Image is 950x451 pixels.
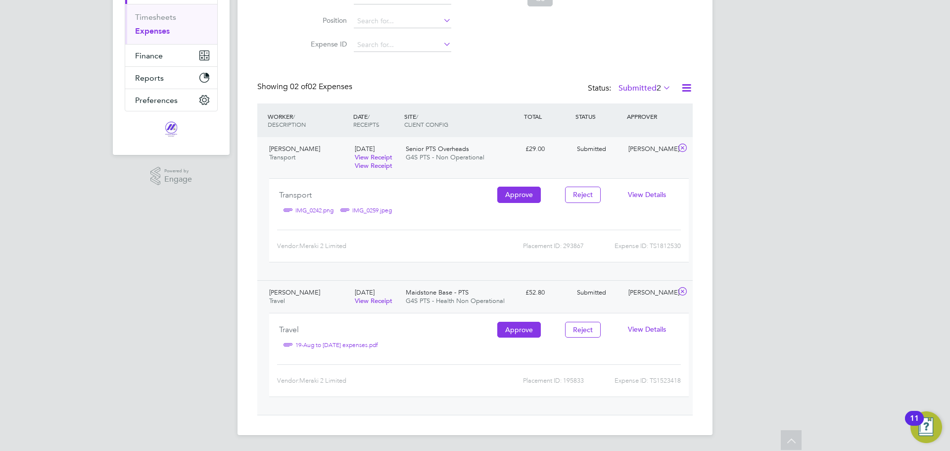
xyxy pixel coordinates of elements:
[269,297,285,305] span: Travel
[290,82,352,92] span: 02 Expenses
[269,153,295,161] span: Transport
[573,107,624,125] div: STATUS
[455,373,584,389] div: Placement ID: 195833
[355,161,392,170] a: View Receipt
[565,322,601,338] button: Reject
[265,107,351,133] div: WORKER
[125,67,217,89] button: Reports
[416,112,418,120] span: /
[355,145,375,153] span: [DATE]
[293,112,295,120] span: /
[406,288,469,297] span: Maidstone Base - PTS
[628,325,666,334] span: View Details
[164,121,178,137] img: magnussearch-logo-retina.png
[135,73,164,83] span: Reports
[577,145,606,153] span: Submitted
[125,45,217,66] button: Finance
[352,203,392,218] a: IMG_0259.jpeg
[577,288,606,297] span: Submitted
[268,120,306,128] span: DESCRIPTION
[295,338,378,352] a: 19-Aug to [DATE] expenses.pdf
[618,83,671,93] label: Submitted
[125,121,218,137] a: Go to home page
[279,321,487,338] div: Travel
[150,167,192,186] a: Powered byEngage
[125,89,217,111] button: Preferences
[269,145,320,153] span: [PERSON_NAME]
[125,4,217,44] div: Timesheets
[522,107,573,125] div: TOTAL
[402,107,522,133] div: SITE
[368,112,370,120] span: /
[354,14,451,28] input: Search for...
[135,96,178,105] span: Preferences
[355,153,392,161] a: View Receipt
[404,120,448,128] span: CLIENT CONFIG
[302,16,347,25] label: Position
[354,38,451,52] input: Search for...
[624,285,676,301] div: [PERSON_NAME]
[565,187,601,202] button: Reject
[628,190,666,199] span: View Details
[497,322,541,338] button: Approve
[299,242,346,250] span: Meraki 2 Limited
[135,51,163,60] span: Finance
[355,297,392,305] a: View Receipt
[135,26,170,36] a: Expenses
[624,141,676,157] div: [PERSON_NAME]
[164,175,192,184] span: Engage
[277,238,455,254] div: Vendor:
[351,107,402,133] div: DATE
[277,373,455,389] div: Vendor:
[406,297,505,305] span: G4S PTS - Health Non Operational
[279,187,487,203] div: Transport
[497,187,541,202] button: Approve
[164,167,192,175] span: Powered by
[406,153,484,161] span: G4S PTS - Non Operational
[257,82,354,92] div: Showing
[290,82,308,92] span: 02 of
[584,238,681,254] div: Expense ID: TS1812530
[353,120,380,128] span: RECEIPTS
[135,12,176,22] a: Timesheets
[910,411,942,443] button: Open Resource Center, 11 new notifications
[910,418,919,431] div: 11
[355,288,375,297] span: [DATE]
[406,145,469,153] span: Senior PTS Overheads
[584,373,681,389] div: Expense ID: TS1523418
[295,203,333,218] a: IMG_0242.png
[522,141,573,157] div: £29.00
[522,285,573,301] div: £52.80
[269,288,320,297] span: [PERSON_NAME]
[624,107,676,125] div: APPROVER
[455,238,584,254] div: Placement ID: 293867
[302,40,347,49] label: Expense ID
[588,82,673,96] div: Status:
[299,377,346,384] span: Meraki 2 Limited
[657,83,661,93] span: 2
